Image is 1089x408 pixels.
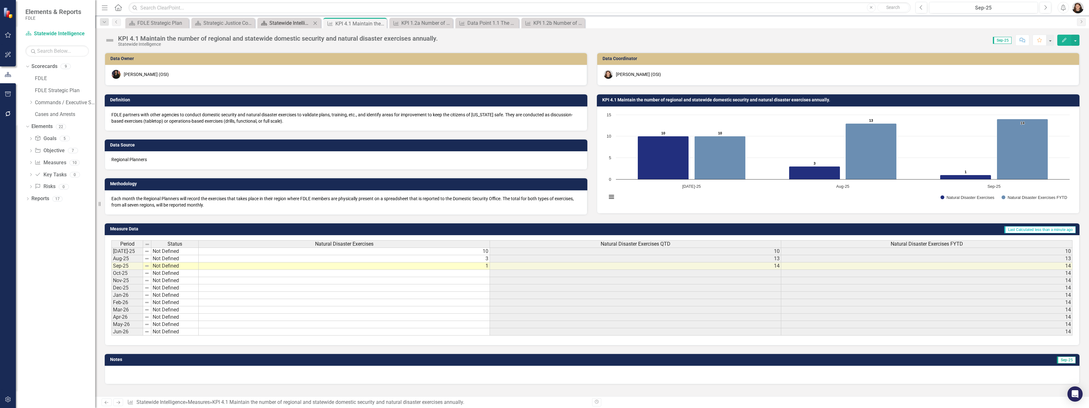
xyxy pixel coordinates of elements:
[789,166,840,179] path: Aug-25, 3. Natural Disaster Exercises .
[111,248,143,255] td: [DATE]-25
[118,42,438,47] div: Statewide Intelligence
[604,112,1073,207] svg: Interactive chart
[144,285,149,290] img: 8DAGhfEEPCf229AAAAAElFTkSuQmCC
[814,161,815,165] text: 3
[781,277,1072,284] td: 14
[987,184,1000,189] text: Sep-25
[638,136,689,179] path: Jul-25, 10. Natural Disaster Exercises .
[467,19,517,27] div: Data Point 1.1 The number of council, board, or working group meetings facilitated per quarter.
[1001,195,1067,200] button: Show Natural Disaster Exercises FYTD
[144,256,149,261] img: 8DAGhfEEPCf229AAAAAElFTkSuQmCC
[212,399,464,405] div: KPI 4.1 Maintain the number of regional and statewide domestic security and natural disaster exer...
[151,270,199,277] td: Not Defined
[940,195,994,200] button: Show Natural Disaster Exercises
[401,19,451,27] div: KPI 1.2a Number of reports generated related to domestic security quarterly.
[609,177,611,182] text: 0
[151,248,199,255] td: Not Defined
[781,255,1072,262] td: 13
[781,248,1072,255] td: 10
[781,292,1072,299] td: 14
[3,7,14,18] img: ClearPoint Strategy
[490,255,781,262] td: 13
[144,329,149,334] img: 8DAGhfEEPCf229AAAAAElFTkSuQmCC
[997,119,1048,179] path: Sep-25, 14. Natural Disaster Exercises FYTD.
[151,314,199,321] td: Not Defined
[151,299,199,306] td: Not Defined
[35,75,95,82] a: FDLE
[144,293,149,298] img: 8DAGhfEEPCf229AAAAAElFTkSuQmCC
[111,270,143,277] td: Oct-25
[604,70,613,79] img: Linda Infinger
[35,111,95,118] a: Cases and Arrests
[151,262,199,270] td: Not Defined
[993,37,1012,44] span: Sep-25
[144,271,149,276] img: 8DAGhfEEPCf229AAAAAElFTkSuQmCC
[110,56,584,61] h3: Data Owner
[781,270,1072,277] td: 14
[111,306,143,314] td: Mar-26
[607,134,611,139] text: 10
[59,184,69,189] div: 0
[151,284,199,292] td: Not Defined
[846,123,897,179] path: Aug-25, 13. Natural Disaster Exercises FYTD.
[940,175,991,179] path: Sep-25, 1. Natural Disaster Exercises .
[111,284,143,292] td: Dec-25
[111,292,143,299] td: Jan-26
[929,2,1038,13] button: Sep-25
[1067,386,1083,402] div: Open Intercom Messenger
[144,249,149,254] img: 8DAGhfEEPCf229AAAAAElFTkSuQmCC
[111,195,581,208] p: Each month the Regional Planners will record the exercises that takes place in their region where...
[695,136,746,179] path: Jul-25, 10. Natural Disaster Exercises FYTD.
[127,399,587,406] div: » »
[110,357,481,362] h3: Notes
[151,306,199,314] td: Not Defined
[35,135,56,142] a: Goals
[151,255,199,262] td: Not Defined
[490,262,781,270] td: 14
[151,321,199,328] td: Not Defined
[56,124,66,129] div: 22
[931,4,1036,12] div: Sep-25
[35,99,95,106] a: Commands / Executive Support Branch
[891,241,963,247] span: Natural Disaster Exercises FYTD
[70,172,80,177] div: 0
[391,19,451,27] a: KPI 1.2a Number of reports generated related to domestic security quarterly.
[111,299,143,306] td: Feb-26
[151,292,199,299] td: Not Defined
[877,3,909,12] button: Search
[25,8,81,16] span: Elements & Reports
[127,19,187,27] a: FDLE Strategic Plan
[124,71,169,78] div: [PERSON_NAME] (OSI)
[31,123,53,130] a: Elements
[31,63,57,70] a: Scorecards
[661,131,665,135] text: 10
[781,306,1072,314] td: 14
[199,262,490,270] td: 1
[111,112,581,124] p: FDLE partners with other agencies to conduct domestic security and natural disaster exercises to ...
[869,119,873,122] text: 13
[35,87,95,94] a: FDLE Strategic Plan
[105,35,115,45] img: Not Defined
[188,399,210,405] a: Measures
[144,300,149,305] img: 8DAGhfEEPCf229AAAAAElFTkSuQmCC
[136,399,185,405] a: Statewide Intelligence
[60,136,70,141] div: 5
[601,241,670,247] span: Natural Disaster Exercises QTD
[111,328,143,336] td: Jun-26
[111,314,143,321] td: Apr-26
[52,196,63,201] div: 17
[457,19,517,27] a: Data Point 1.1 The number of council, board, or working group meetings facilitated per quarter.
[110,227,382,231] h3: Measure Data
[110,143,584,147] h3: Data Source
[609,155,611,160] text: 5
[886,5,900,10] span: Search
[1072,2,1084,13] img: Linda Infinger
[616,71,661,78] div: [PERSON_NAME] (OSI)
[35,183,55,190] a: Risks
[145,242,150,247] img: 8DAGhfEEPCf229AAAAAElFTkSuQmCC
[1004,226,1076,233] span: Last Calculated less than a minute ago
[68,148,78,153] div: 7
[112,70,121,79] img: Madison Fenton
[193,19,253,27] a: Strategic Justice Command
[151,328,199,336] td: Not Defined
